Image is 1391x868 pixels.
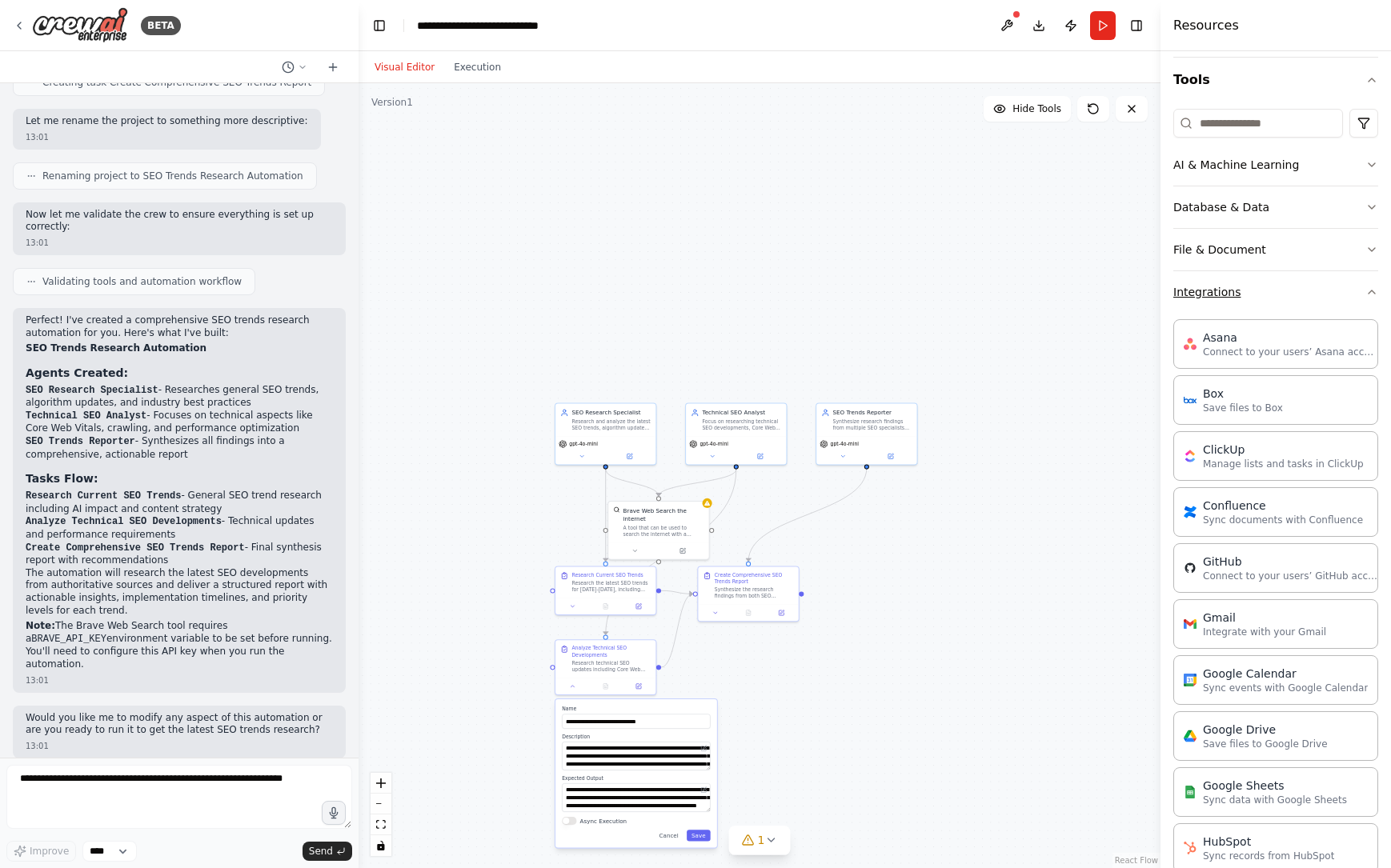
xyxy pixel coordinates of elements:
button: Start a new chat [320,58,346,77]
button: fit view [371,814,391,835]
g: Edge from 5591a9b7-bd81-493c-9f13-df865a4be770 to c0f2f86f-b85d-4775-bcf7-be45b026cb46 [602,470,610,562]
div: Research Current SEO TrendsResearch the latest SEO trends for [DATE]-[DATE], including content st... [555,566,656,615]
button: Open in editor [699,743,708,753]
button: Cancel [654,830,683,841]
div: Asana [1203,330,1379,346]
div: Analyze Technical SEO Developments [571,645,651,658]
button: Visual Editor [365,58,444,77]
button: toggle interactivity [371,835,391,856]
nav: breadcrumb [417,18,595,34]
img: Confluence [1184,506,1197,518]
code: Analyze Technical SEO Developments [26,516,222,527]
div: SEO Trends Reporter [833,409,912,417]
div: HubSpot [1203,834,1334,850]
button: Open in side panel [624,602,652,611]
p: Integrate with your Gmail [1203,626,1326,638]
img: BraveSearchTool [613,506,619,513]
span: gpt-4o-mini [700,441,728,447]
code: Create Comprehensive SEO Trends Report [26,542,245,554]
div: SEO Research Specialist [571,409,651,417]
button: Send [303,842,352,861]
div: SEO Trends ReporterSynthesize research findings from multiple SEO specialists into a comprehensiv... [816,403,917,466]
button: No output available [588,682,623,691]
div: 13:01 [26,237,333,249]
div: Technical SEO AnalystFocus on researching technical SEO developments, Core Web Vitals updates, cr... [685,403,787,466]
button: zoom in [371,773,391,794]
button: Execution [444,58,511,77]
button: No output available [732,608,766,618]
p: Let me rename the project to something more descriptive: [26,115,308,128]
g: Edge from 46ce561c-8658-4d64-acbe-d66ccfd6870e to a73a0df7-fe1f-475c-8b62-b59a4926ccdf [661,590,693,671]
li: - Technical updates and performance requirements [26,515,333,541]
li: - General SEO trend research including AI impact and content strategy [26,490,333,515]
li: - Focuses on technical aspects like Core Web Vitals, crawling, and performance optimization [26,410,333,435]
g: Edge from c0f2f86f-b85d-4775-bcf7-be45b026cb46 to a73a0df7-fe1f-475c-8b62-b59a4926ccdf [661,586,693,598]
span: gpt-4o-mini [569,441,598,447]
p: Connect to your users’ GitHub accounts [1203,570,1379,582]
img: GitHub [1184,562,1197,574]
button: File & Document [1173,229,1378,270]
img: Asana [1184,338,1197,350]
span: Send [309,845,333,858]
p: Sync documents with Confluence [1203,514,1363,526]
p: Now let me validate the crew to ensure everything is set up correctly: [26,209,333,234]
div: SEO Research SpecialistResearch and analyze the latest SEO trends, algorithm updates, and best pr... [555,403,656,466]
div: Box [1203,386,1283,402]
g: Edge from d6b7e511-477e-4ac4-8fc2-e861b8e1e861 to f2d5c533-1690-4d5c-93c8-e7d29f862868 [655,470,740,497]
img: HubSpot [1184,842,1197,854]
strong: Note: [26,620,55,631]
div: BraveSearchToolBrave Web Search the internetA tool that can be used to search the internet with a... [607,501,709,560]
button: zoom out [371,794,391,814]
button: Open in side panel [768,608,796,618]
button: Tools [1173,58,1378,102]
strong: Agents Created: [26,366,128,379]
span: 1 [758,832,765,848]
strong: Tasks Flow: [26,472,98,485]
div: Create Comprehensive SEO Trends Report [715,572,794,585]
button: Hide right sidebar [1125,14,1148,37]
g: Edge from 7653f1cf-afac-425b-a618-de91ac9e6e20 to a73a0df7-fe1f-475c-8b62-b59a4926ccdf [744,468,871,562]
p: Sync events with Google Calendar [1203,682,1368,694]
img: ClickUp [1184,450,1197,462]
div: Research and analyze the latest SEO trends, algorithm updates, and best practices from authoritat... [571,418,651,431]
code: Technical SEO Analyst [26,410,146,422]
div: Brave Web Search the internet [623,506,704,522]
p: Save files to Google Drive [1203,738,1328,750]
div: 13:01 [26,740,333,752]
img: Google Drive [1184,730,1197,742]
div: Analyze Technical SEO DevelopmentsResearch technical SEO updates including Core Web Vitals change... [555,639,656,695]
button: Hide left sidebar [368,14,391,37]
a: React Flow attribution [1115,856,1158,865]
span: Hide Tools [1012,102,1061,115]
strong: SEO Trends Research Automation [26,342,206,354]
g: Edge from 5591a9b7-bd81-493c-9f13-df865a4be770 to f2d5c533-1690-4d5c-93c8-e7d29f862868 [602,470,663,497]
li: - Researches general SEO trends, algorithm updates, and industry best practices [26,384,333,410]
div: Version 1 [371,96,413,109]
button: Click to speak your automation idea [322,801,346,825]
li: - Synthesizes all findings into a comprehensive, actionable report [26,435,333,461]
button: Hide Tools [984,96,1071,122]
button: Improve [6,841,76,862]
div: Research the latest SEO trends for [DATE]-[DATE], including content strategy developments, AI imp... [571,580,651,593]
code: BRAVE_API_KEY [31,634,106,645]
li: - Final synthesis report with recommendations [26,542,333,567]
span: Creating task Create Comprehensive SEO Trends Report [42,76,311,89]
p: Sync records from HubSpot [1203,850,1334,862]
div: BETA [141,16,181,35]
img: Box [1184,394,1197,406]
code: SEO Research Specialist [26,385,158,396]
button: Open in side panel [737,451,784,461]
img: Google Sheets [1184,786,1197,798]
button: AI & Machine Learning [1173,144,1378,186]
p: The Brave Web Search tool requires a environment variable to be set before running. You'll need t... [26,620,333,670]
label: Expected Output [562,775,711,782]
button: No output available [588,602,623,611]
label: Description [562,734,711,740]
img: Google Calendar [1184,674,1197,686]
code: Research Current SEO Trends [26,490,181,502]
div: Synthesize the research findings from both SEO specialists to create a comprehensive report on th... [715,586,794,599]
span: Renaming project to SEO Trends Research Automation [42,170,303,182]
div: Technical SEO Analyst [702,409,781,417]
div: Google Sheets [1203,778,1347,794]
div: React Flow controls [371,773,391,856]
